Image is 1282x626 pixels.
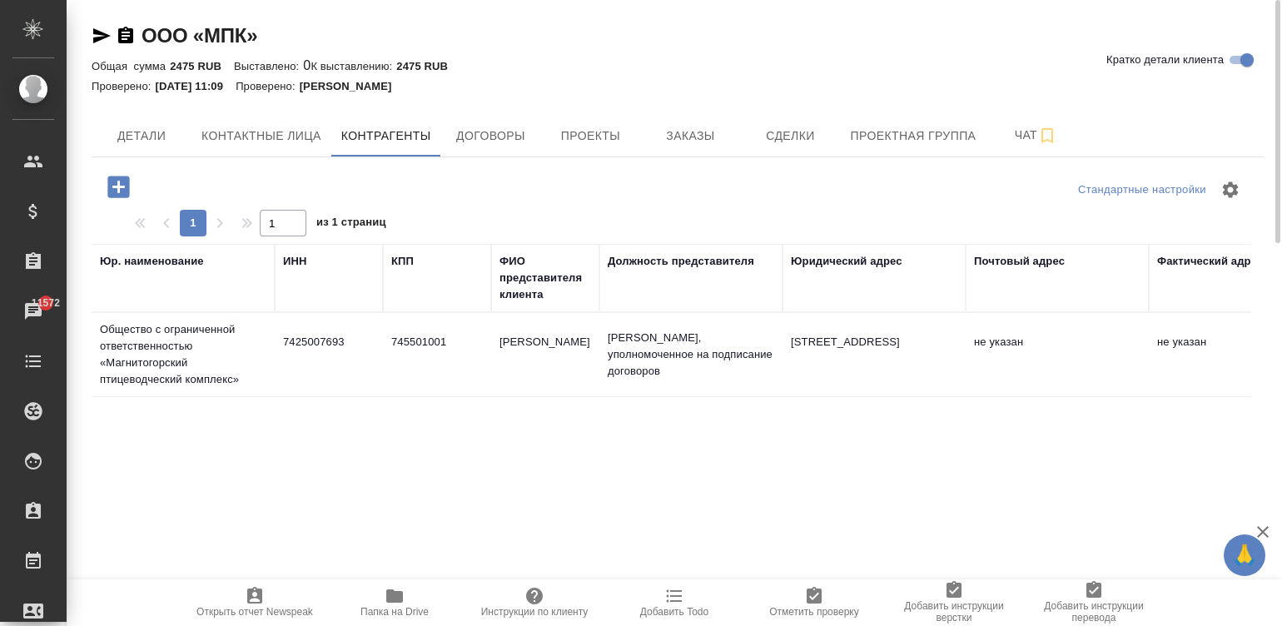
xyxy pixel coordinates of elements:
[1210,170,1250,210] span: Настроить таблицу
[1157,253,1263,270] div: Фактический адрес
[1074,177,1210,203] div: split button
[383,325,491,384] td: 745501001
[1034,600,1154,624] span: Добавить инструкции перевода
[116,26,136,46] button: Скопировать ссылку
[92,26,112,46] button: Скопировать ссылку для ЯМессенджера
[102,126,181,147] span: Детали
[604,579,744,626] button: Добавить Todo
[234,60,303,72] p: Выставлено:
[894,600,1014,624] span: Добавить инструкции верстки
[92,56,1264,76] div: 0
[325,579,465,626] button: Папка на Drive
[599,321,783,388] td: [PERSON_NAME], уполномоченное на подписание договоров
[608,253,754,270] div: Должность представителя
[96,170,142,204] button: Добавить контрагента
[1037,126,1057,146] svg: Подписаться
[92,80,156,92] p: Проверено:
[100,253,204,270] div: Юр. наименование
[22,295,70,311] span: 11572
[481,606,589,618] span: Инструкции по клиенту
[201,126,321,147] span: Контактные лица
[850,126,976,147] span: Проектная группа
[92,60,170,72] p: Общая сумма
[996,125,1076,146] span: Чат
[196,606,313,618] span: Открыть отчет Newspeak
[491,325,599,384] td: [PERSON_NAME]
[769,606,858,618] span: Отметить проверку
[1230,538,1259,573] span: 🙏
[640,606,708,618] span: Добавить Todo
[391,253,414,270] div: КПП
[300,80,405,92] p: [PERSON_NAME]
[275,325,383,384] td: 7425007693
[185,579,325,626] button: Открыть отчет Newspeak
[4,291,62,332] a: 11572
[750,126,830,147] span: Сделки
[156,80,236,92] p: [DATE] 11:09
[791,253,902,270] div: Юридический адрес
[170,60,234,72] p: 2475 RUB
[884,579,1024,626] button: Добавить инструкции верстки
[650,126,730,147] span: Заказы
[92,313,275,396] td: Общество с ограниченной ответственностью «Магнитогорский птицеводческий комплекс»
[1106,52,1224,68] span: Кратко детали клиента
[316,212,386,236] span: из 1 страниц
[550,126,630,147] span: Проекты
[783,325,966,384] td: [STREET_ADDRESS]
[966,325,1149,384] td: не указан
[465,579,604,626] button: Инструкции по клиенту
[744,579,884,626] button: Отметить проверку
[974,253,1065,270] div: Почтовый адрес
[1224,534,1265,576] button: 🙏
[1024,579,1164,626] button: Добавить инструкции перевода
[236,80,300,92] p: Проверено:
[283,253,307,270] div: ИНН
[311,60,396,72] p: К выставлению:
[499,253,591,303] div: ФИО представителя клиента
[396,60,460,72] p: 2475 RUB
[360,606,429,618] span: Папка на Drive
[142,24,257,47] a: ООО «МПК»
[450,126,530,147] span: Договоры
[341,126,431,147] span: Контрагенты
